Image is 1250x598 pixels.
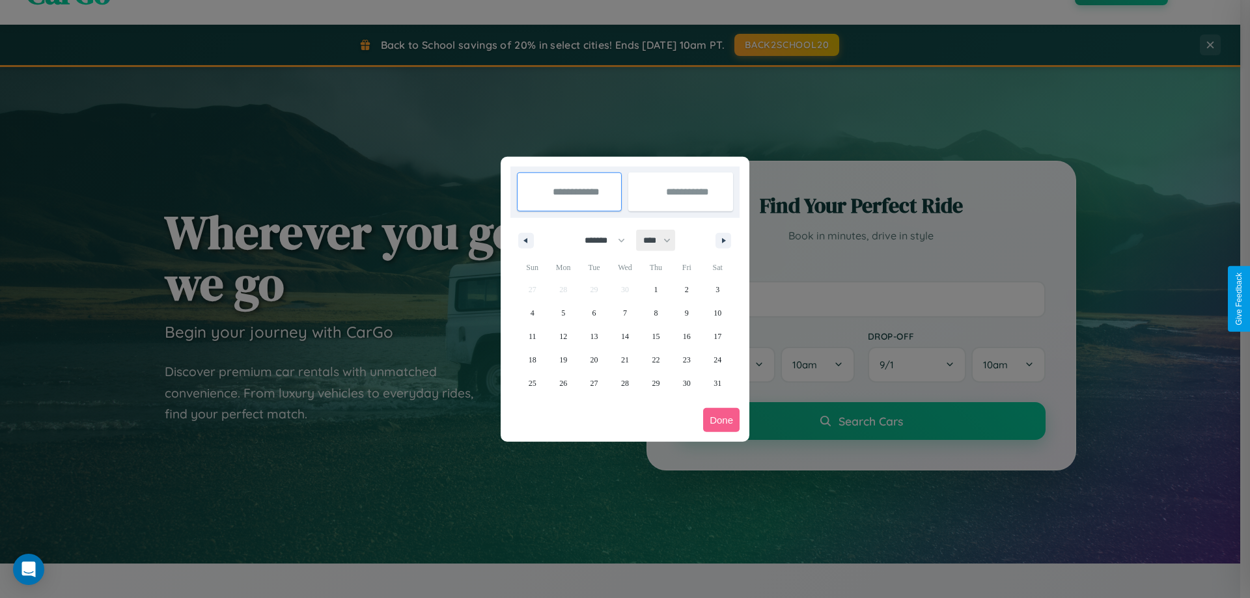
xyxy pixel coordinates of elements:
[548,257,578,278] span: Mon
[13,554,44,585] div: Open Intercom Messenger
[548,325,578,348] button: 12
[685,278,689,301] span: 2
[641,257,671,278] span: Thu
[561,301,565,325] span: 5
[559,325,567,348] span: 12
[714,301,721,325] span: 10
[609,257,640,278] span: Wed
[641,301,671,325] button: 8
[579,348,609,372] button: 20
[641,372,671,395] button: 29
[702,325,733,348] button: 17
[609,301,640,325] button: 7
[654,278,658,301] span: 1
[621,325,629,348] span: 14
[654,301,658,325] span: 8
[579,325,609,348] button: 13
[671,325,702,348] button: 16
[702,372,733,395] button: 31
[652,325,660,348] span: 15
[517,348,548,372] button: 18
[714,372,721,395] span: 31
[517,372,548,395] button: 25
[683,325,691,348] span: 16
[652,348,660,372] span: 22
[609,325,640,348] button: 14
[714,348,721,372] span: 24
[579,301,609,325] button: 6
[517,301,548,325] button: 4
[517,257,548,278] span: Sun
[671,278,702,301] button: 2
[641,278,671,301] button: 1
[579,257,609,278] span: Tue
[559,372,567,395] span: 26
[621,348,629,372] span: 21
[685,301,689,325] span: 9
[590,372,598,395] span: 27
[683,348,691,372] span: 23
[671,301,702,325] button: 9
[529,325,536,348] span: 11
[517,325,548,348] button: 11
[579,372,609,395] button: 27
[609,372,640,395] button: 28
[590,348,598,372] span: 20
[559,348,567,372] span: 19
[671,348,702,372] button: 23
[1234,273,1243,325] div: Give Feedback
[702,278,733,301] button: 3
[621,372,629,395] span: 28
[641,348,671,372] button: 22
[714,325,721,348] span: 17
[703,408,740,432] button: Done
[609,348,640,372] button: 21
[592,301,596,325] span: 6
[548,348,578,372] button: 19
[683,372,691,395] span: 30
[671,372,702,395] button: 30
[652,372,660,395] span: 29
[715,278,719,301] span: 3
[702,301,733,325] button: 10
[531,301,535,325] span: 4
[623,301,627,325] span: 7
[702,348,733,372] button: 24
[671,257,702,278] span: Fri
[590,325,598,348] span: 13
[548,372,578,395] button: 26
[529,348,536,372] span: 18
[529,372,536,395] span: 25
[702,257,733,278] span: Sat
[548,301,578,325] button: 5
[641,325,671,348] button: 15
